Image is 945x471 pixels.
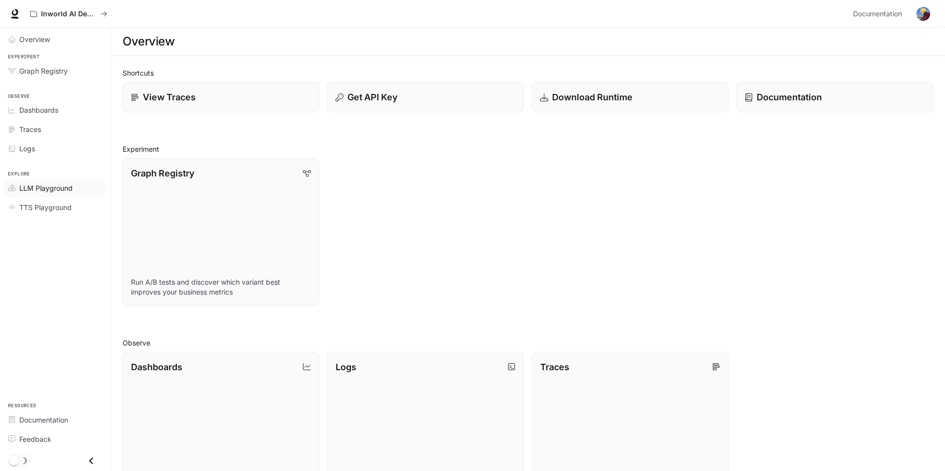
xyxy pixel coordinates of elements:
a: Feedback [4,430,106,448]
p: Logs [336,360,356,374]
span: Dark mode toggle [9,455,19,466]
a: View Traces [123,82,319,112]
span: Logs [19,143,35,154]
p: Documentation [757,90,822,104]
a: Dashboards [4,101,106,119]
span: LLM Playground [19,183,73,193]
a: LLM Playground [4,179,106,197]
button: User avatar [913,4,933,24]
span: Traces [19,124,41,134]
a: Documentation [4,411,106,428]
h1: Overview [123,32,174,51]
h2: Shortcuts [123,68,933,78]
a: Documentation [849,4,909,24]
a: Graph Registry [4,62,106,80]
a: Graph RegistryRun A/B tests and discover which variant best improves your business metrics [123,158,319,306]
span: Dashboards [19,105,58,115]
p: Run A/B tests and discover which variant best improves your business metrics [131,277,311,297]
p: Graph Registry [131,167,194,180]
span: Feedback [19,434,51,444]
span: TTS Playground [19,202,72,213]
p: Traces [540,360,569,374]
span: Overview [19,34,50,44]
p: Inworld AI Demos [41,10,96,18]
a: TTS Playground [4,199,106,216]
p: Dashboards [131,360,182,374]
span: Documentation [853,8,902,20]
span: Documentation [19,415,68,425]
button: All workspaces [26,4,112,24]
p: Download Runtime [552,90,633,104]
button: Get API Key [327,82,524,112]
span: Graph Registry [19,66,68,76]
h2: Observe [123,338,933,348]
a: Overview [4,31,106,48]
p: Get API Key [347,90,397,104]
a: Documentation [736,82,933,112]
button: Close drawer [80,451,102,471]
p: View Traces [143,90,196,104]
img: User avatar [916,7,930,21]
a: Download Runtime [532,82,729,112]
a: Traces [4,121,106,138]
h2: Experiment [123,144,933,154]
a: Logs [4,140,106,157]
